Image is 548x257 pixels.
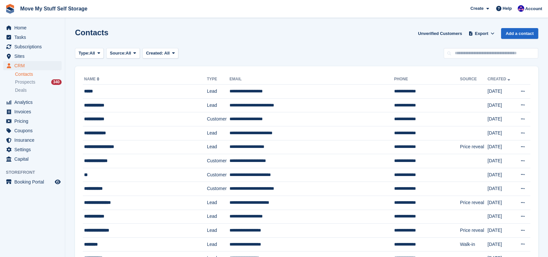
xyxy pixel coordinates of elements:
td: [DATE] [487,182,515,196]
td: [DATE] [487,98,515,112]
span: Pricing [14,117,53,126]
td: Lead [207,210,230,224]
span: Help [503,5,512,12]
span: Source: [110,50,126,56]
h1: Contacts [75,28,109,37]
td: [DATE] [487,85,515,99]
span: Invoices [14,107,53,116]
td: Lead [207,224,230,238]
span: Prospects [15,79,35,85]
td: [DATE] [487,168,515,182]
a: menu [3,154,62,164]
span: Type: [79,50,90,56]
span: Export [475,30,488,37]
a: Prospects 340 [15,79,62,86]
a: menu [3,117,62,126]
a: menu [3,107,62,116]
td: Lead [207,126,230,140]
a: menu [3,98,62,107]
a: menu [3,136,62,145]
th: Phone [394,74,460,85]
td: Price reveal [460,140,487,154]
a: menu [3,177,62,186]
span: Analytics [14,98,53,107]
span: Capital [14,154,53,164]
td: [DATE] [487,196,515,210]
span: CRM [14,61,53,70]
span: Sites [14,52,53,61]
td: Customer [207,168,230,182]
span: Account [525,6,542,12]
span: Tasks [14,33,53,42]
span: Create [470,5,483,12]
button: Created: All [142,48,178,59]
span: Coupons [14,126,53,135]
button: Type: All [75,48,104,59]
span: All [90,50,95,56]
td: Price reveal [460,196,487,210]
span: Subscriptions [14,42,53,51]
span: Home [14,23,53,32]
a: Move My Stuff Self Storage [18,3,90,14]
span: Booking Portal [14,177,53,186]
td: [DATE] [487,112,515,126]
a: menu [3,42,62,51]
td: [DATE] [487,140,515,154]
a: menu [3,52,62,61]
th: Email [230,74,394,85]
a: Preview store [54,178,62,186]
a: menu [3,23,62,32]
span: All [126,50,131,56]
td: Lead [207,196,230,210]
td: [DATE] [487,210,515,224]
a: menu [3,33,62,42]
span: Deals [15,87,27,93]
span: Settings [14,145,53,154]
td: [DATE] [487,237,515,251]
a: Unverified Customers [415,28,465,39]
td: Lead [207,85,230,99]
a: menu [3,126,62,135]
a: Add a contact [501,28,538,39]
span: Created: [146,51,163,56]
button: Export [467,28,496,39]
th: Source [460,74,487,85]
td: [DATE] [487,224,515,238]
td: [DATE] [487,126,515,140]
td: Customer [207,112,230,126]
img: Jade Whetnall [518,5,524,12]
button: Source: All [106,48,140,59]
span: Insurance [14,136,53,145]
td: Lead [207,98,230,112]
td: [DATE] [487,154,515,168]
a: Contacts [15,71,62,77]
a: Deals [15,87,62,94]
a: menu [3,61,62,70]
td: Customer [207,154,230,168]
a: Created [487,77,511,81]
th: Type [207,74,230,85]
td: Lead [207,140,230,154]
span: All [164,51,170,56]
a: Name [84,77,101,81]
td: Walk-in [460,237,487,251]
td: Customer [207,182,230,196]
td: Lead [207,237,230,251]
a: menu [3,145,62,154]
span: Storefront [6,169,65,176]
td: Price reveal [460,224,487,238]
img: stora-icon-8386f47178a22dfd0bd8f6a31ec36ba5ce8667c1dd55bd0f319d3a0aa187defe.svg [5,4,15,14]
div: 340 [51,79,62,85]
